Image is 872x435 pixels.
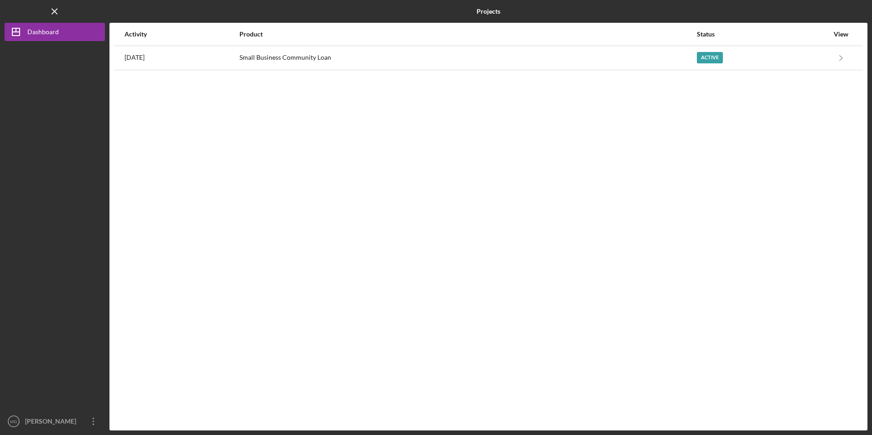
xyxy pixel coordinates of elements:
[125,54,145,61] time: 2025-08-26 22:19
[830,31,852,38] div: View
[5,412,105,430] button: MG[PERSON_NAME]
[10,419,17,424] text: MG
[697,31,829,38] div: Status
[697,52,723,63] div: Active
[23,412,82,433] div: [PERSON_NAME]
[125,31,239,38] div: Activity
[239,47,696,69] div: Small Business Community Loan
[27,23,59,43] div: Dashboard
[477,8,500,15] b: Projects
[239,31,696,38] div: Product
[5,23,105,41] button: Dashboard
